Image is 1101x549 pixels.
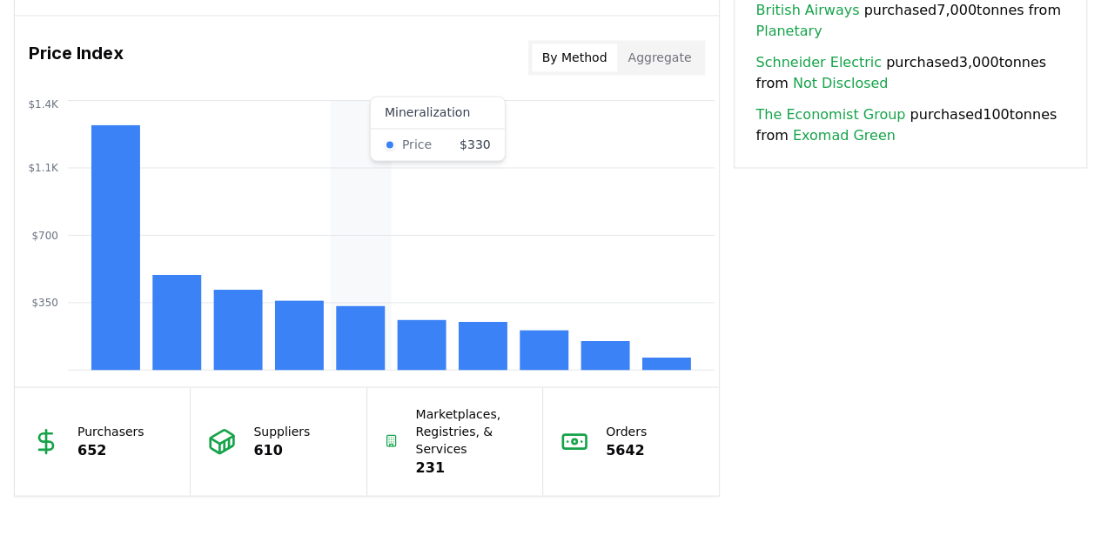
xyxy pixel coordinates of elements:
a: Planetary [755,21,822,42]
span: purchased 3,000 tonnes from [755,52,1065,94]
p: Marketplaces, Registries, & Services [415,405,525,457]
p: 231 [415,457,525,478]
p: 610 [253,439,310,460]
h3: Price Index [29,40,124,75]
p: Purchasers [77,422,144,439]
button: By Method [532,44,618,71]
tspan: $1.1K [28,162,59,174]
a: The Economist Group [755,104,905,125]
span: purchased 100 tonnes from [755,104,1065,146]
button: Aggregate [617,44,702,71]
a: Not Disclosed [793,73,889,94]
p: 5642 [606,439,647,460]
a: Schneider Electric [755,52,881,73]
a: Exomad Green [793,125,896,146]
tspan: $350 [31,297,58,309]
tspan: $700 [31,229,58,241]
p: 652 [77,439,144,460]
p: Orders [606,422,647,439]
p: Suppliers [253,422,310,439]
tspan: $1.4K [28,97,59,110]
